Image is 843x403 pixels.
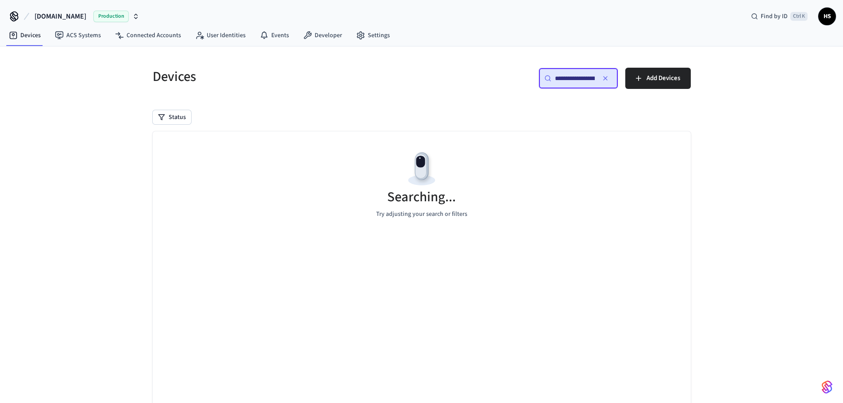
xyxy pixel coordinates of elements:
img: Devices Empty State [402,149,442,189]
h5: Searching... [387,188,456,206]
a: User Identities [188,27,253,43]
a: ACS Systems [48,27,108,43]
span: Add Devices [647,73,680,84]
span: HS [819,8,835,24]
a: Settings [349,27,397,43]
button: HS [818,8,836,25]
span: Production [93,11,129,22]
a: Events [253,27,296,43]
h5: Devices [153,68,416,86]
a: Connected Accounts [108,27,188,43]
a: Devices [2,27,48,43]
span: [DOMAIN_NAME] [35,11,86,22]
img: SeamLogoGradient.69752ec5.svg [822,380,832,394]
p: Try adjusting your search or filters [376,210,467,219]
span: Find by ID [761,12,788,21]
button: Status [153,110,191,124]
a: Developer [296,27,349,43]
div: Find by IDCtrl K [744,8,815,24]
span: Ctrl K [790,12,808,21]
button: Add Devices [625,68,691,89]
